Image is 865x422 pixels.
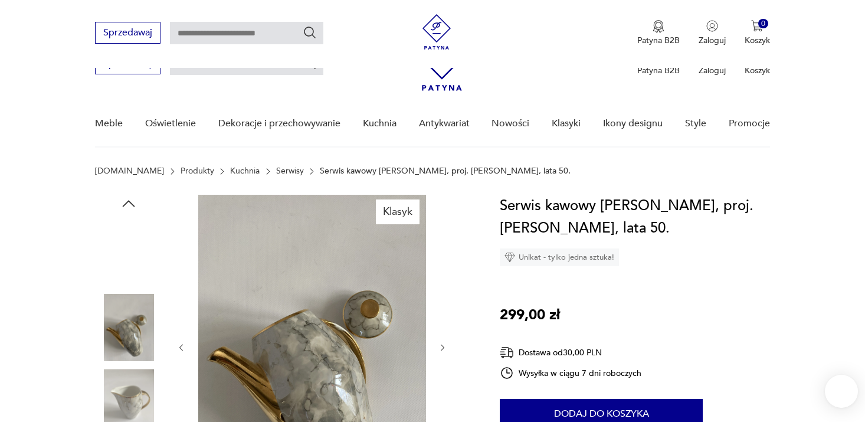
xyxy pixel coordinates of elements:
[729,101,770,146] a: Promocje
[758,19,768,29] div: 0
[181,166,214,176] a: Produkty
[637,20,680,46] a: Ikona medaluPatyna B2B
[637,20,680,46] button: Patyna B2B
[145,101,196,146] a: Oświetlenie
[751,20,763,32] img: Ikona koszyka
[95,22,160,44] button: Sprzedawaj
[699,65,726,76] p: Zaloguj
[376,199,420,224] div: Klasyk
[419,14,454,50] img: Patyna - sklep z meblami i dekoracjami vintage
[500,366,641,380] div: Wysyłka w ciągu 7 dni roboczych
[637,35,680,46] p: Patyna B2B
[303,25,317,40] button: Szukaj
[95,30,160,38] a: Sprzedawaj
[500,304,560,326] p: 299,00 zł
[218,101,340,146] a: Dekoracje i przechowywanie
[552,101,581,146] a: Klasyki
[699,20,726,46] button: Zaloguj
[706,20,718,32] img: Ikonka użytkownika
[230,166,260,176] a: Kuchnia
[637,65,680,76] p: Patyna B2B
[500,195,769,240] h1: Serwis kawowy [PERSON_NAME], proj. [PERSON_NAME], lata 50.
[95,101,123,146] a: Meble
[419,101,470,146] a: Antykwariat
[320,166,571,176] p: Serwis kawowy [PERSON_NAME], proj. [PERSON_NAME], lata 50.
[363,101,397,146] a: Kuchnia
[745,65,770,76] p: Koszyk
[500,345,514,360] img: Ikona dostawy
[745,20,770,46] button: 0Koszyk
[504,252,515,263] img: Ikona diamentu
[653,20,664,33] img: Ikona medalu
[745,35,770,46] p: Koszyk
[685,101,706,146] a: Style
[603,101,663,146] a: Ikony designu
[492,101,529,146] a: Nowości
[95,294,162,361] img: Zdjęcie produktu Serwis kawowy Joanna, proj. W. Potacki, Karolina, lata 50.
[276,166,304,176] a: Serwisy
[699,35,726,46] p: Zaloguj
[500,345,641,360] div: Dostawa od 30,00 PLN
[95,60,160,68] a: Sprzedawaj
[500,248,619,266] div: Unikat - tylko jedna sztuka!
[95,166,164,176] a: [DOMAIN_NAME]
[95,218,162,286] img: Zdjęcie produktu Serwis kawowy Joanna, proj. W. Potacki, Karolina, lata 50.
[825,375,858,408] iframe: Smartsupp widget button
